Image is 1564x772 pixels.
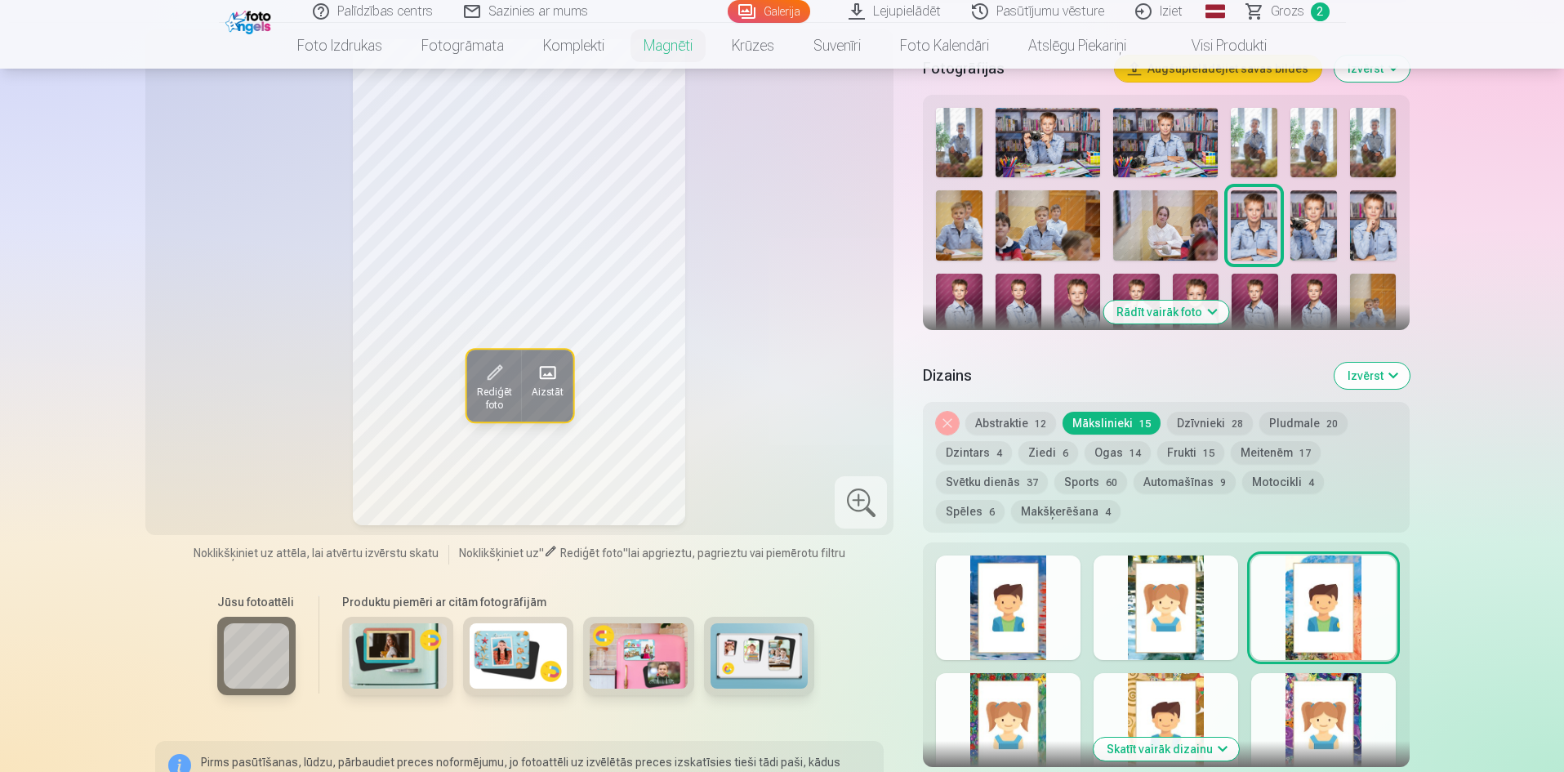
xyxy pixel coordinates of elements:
button: Izvērst [1335,56,1410,82]
button: Pludmale20 [1259,412,1348,435]
h5: Fotogrāfijas [923,57,1101,80]
span: 4 [1105,506,1111,518]
button: Augšupielādējiet savas bildes [1115,56,1321,82]
h5: Dizains [923,364,1321,387]
a: Krūzes [712,23,794,69]
span: Noklikšķiniet uz attēla, lai atvērtu izvērstu skatu [194,545,439,561]
a: Fotogrāmata [402,23,524,69]
span: " [623,547,628,560]
button: Abstraktie12 [965,412,1056,435]
button: Meitenēm17 [1231,441,1321,464]
h6: Jūsu fotoattēli [217,594,296,610]
span: 12 [1035,418,1046,430]
a: Foto kalendāri [880,23,1009,69]
span: Noklikšķiniet uz [459,547,539,560]
a: Komplekti [524,23,624,69]
img: /fa1 [225,7,275,34]
button: Frukti15 [1157,441,1224,464]
button: Izvērst [1335,363,1410,389]
span: " [539,547,544,560]
button: Makšķerēšana4 [1011,500,1121,523]
span: 14 [1130,448,1141,459]
span: 28 [1232,418,1243,430]
a: Foto izdrukas [278,23,402,69]
button: Dzintars4 [936,441,1012,464]
h6: Produktu piemēri ar citām fotogrāfijām [336,594,821,610]
span: Grozs [1271,2,1304,21]
span: 4 [1308,477,1314,489]
span: Aizstāt [531,386,563,399]
span: 6 [1063,448,1068,459]
span: 4 [996,448,1002,459]
span: 37 [1027,477,1038,489]
span: 17 [1299,448,1311,459]
span: Rediģēt foto [476,386,511,412]
span: 60 [1106,477,1117,489]
span: 2 [1311,2,1330,21]
span: 20 [1326,418,1338,430]
button: Rediģēt foto [466,350,521,422]
button: Motocikli4 [1242,471,1324,493]
button: Aizstāt [521,350,573,422]
button: Spēles6 [936,500,1005,523]
button: Skatīt vairāk dizainu [1094,738,1239,761]
button: Dzīvnieki28 [1167,412,1253,435]
span: Rediģēt foto [560,547,623,560]
span: 15 [1139,418,1151,430]
button: Rādīt vairāk foto [1103,301,1228,324]
span: 9 [1220,477,1226,489]
button: Mākslinieki15 [1063,412,1161,435]
button: Ziedi6 [1018,441,1078,464]
button: Sports60 [1054,471,1127,493]
span: lai apgrieztu, pagrieztu vai piemērotu filtru [628,547,845,560]
button: Svētku dienās37 [936,471,1048,493]
button: Ogas14 [1085,441,1151,464]
a: Magnēti [624,23,712,69]
a: Visi produkti [1146,23,1286,69]
button: Automašīnas9 [1134,471,1236,493]
span: 6 [989,506,995,518]
a: Atslēgu piekariņi [1009,23,1146,69]
span: 15 [1203,448,1214,459]
a: Suvenīri [794,23,880,69]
